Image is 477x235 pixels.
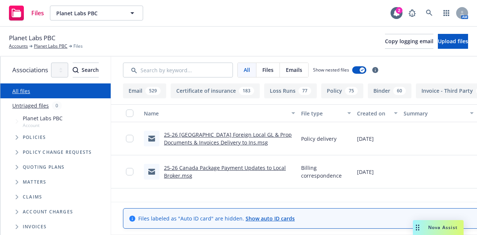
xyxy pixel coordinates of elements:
span: Emails [286,66,302,74]
button: Summary [401,104,477,122]
div: Tree Example [0,113,111,234]
button: Upload files [438,34,468,49]
input: Toggle Row Selected [126,168,133,175]
div: 75 [345,87,358,95]
span: Show nested files [313,67,349,73]
button: Nova Assist [413,220,464,235]
div: 183 [239,87,254,95]
span: Matters [23,180,46,184]
div: Summary [404,109,465,117]
div: Drag to move [413,220,422,235]
a: Accounts [9,43,28,50]
span: Files [73,43,83,50]
button: Name [141,104,298,122]
a: Planet Labs PBC [34,43,67,50]
span: Files [31,10,44,16]
span: [DATE] [357,135,374,143]
button: Policy [321,83,363,98]
div: Created on [357,109,389,117]
a: Untriaged files [12,102,49,109]
span: Files [262,66,274,74]
div: 60 [393,87,406,95]
button: Created on [354,104,401,122]
span: Copy logging email [385,38,433,45]
button: Certificate of insurance [171,83,260,98]
span: Nova Assist [428,224,458,231]
span: All [244,66,250,74]
span: Policies [23,135,46,140]
div: File type [301,109,343,117]
span: Files labeled as "Auto ID card" are hidden. [138,215,295,222]
span: Claims [23,195,42,199]
button: Email [123,83,166,98]
input: Search by keyword... [123,63,233,77]
span: Associations [12,65,48,75]
div: 2 [396,7,402,14]
span: Planet Labs PBC [23,114,63,122]
button: Binder [368,83,411,98]
a: 25-26 [GEOGRAPHIC_DATA] Foreign Local GL & Prop Documents & Invoices Delivery to Ins.msg [164,131,292,146]
a: Show auto ID cards [246,215,295,222]
span: Upload files [438,38,468,45]
a: Report a Bug [405,6,420,20]
span: Account charges [23,210,73,214]
span: Planet Labs PBC [9,33,56,43]
span: Policy change requests [23,150,92,155]
button: Planet Labs PBC [50,6,143,20]
div: 0 [52,101,62,110]
div: Name [144,109,287,117]
button: SearchSearch [73,63,99,77]
span: [DATE] [357,168,374,176]
span: Planet Labs PBC [56,9,121,17]
span: Policy delivery [301,135,337,143]
span: Invoices [23,225,47,229]
span: Account [23,122,63,128]
a: All files [12,88,30,95]
span: Quoting plans [23,165,65,169]
a: Switch app [439,6,454,20]
button: Loss Runs [264,83,317,98]
a: 25-26 Canada Package Payment Updates to Local Broker.msg [164,164,286,179]
button: Copy logging email [385,34,433,49]
div: 77 [298,87,311,95]
svg: Search [73,67,79,73]
div: 529 [145,87,161,95]
input: Select all [126,109,133,117]
input: Toggle Row Selected [126,135,133,142]
span: Billing correspondence [301,164,351,180]
button: File type [298,104,354,122]
a: Files [6,3,47,23]
div: Search [73,63,99,77]
a: Search [422,6,437,20]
